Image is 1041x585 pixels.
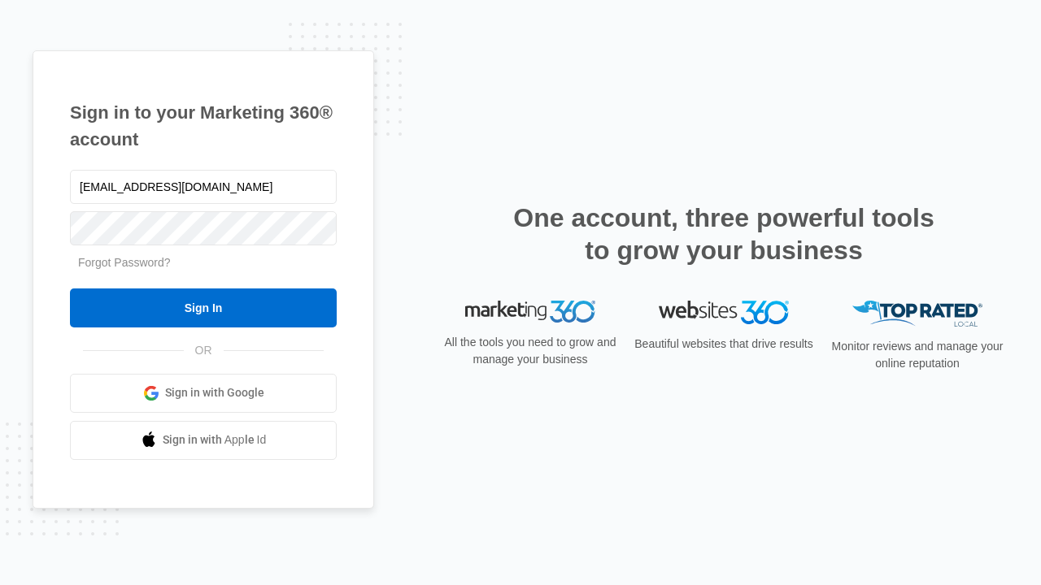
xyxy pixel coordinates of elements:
[852,301,982,327] img: Top Rated Local
[70,288,337,327] input: Sign In
[465,301,595,323] img: Marketing 360
[826,338,1008,372] p: Monitor reviews and manage your online reputation
[165,384,264,401] span: Sign in with Google
[70,421,337,460] a: Sign in with Apple Id
[70,99,337,153] h1: Sign in to your Marketing 360® account
[70,374,337,413] a: Sign in with Google
[70,170,337,204] input: Email
[78,256,171,269] a: Forgot Password?
[439,334,621,368] p: All the tools you need to grow and manage your business
[508,201,939,266] h2: One account, three powerful tools to grow your business
[659,301,789,324] img: Websites 360
[633,336,815,353] p: Beautiful websites that drive results
[163,431,267,448] span: Sign in with Apple Id
[184,342,224,359] span: OR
